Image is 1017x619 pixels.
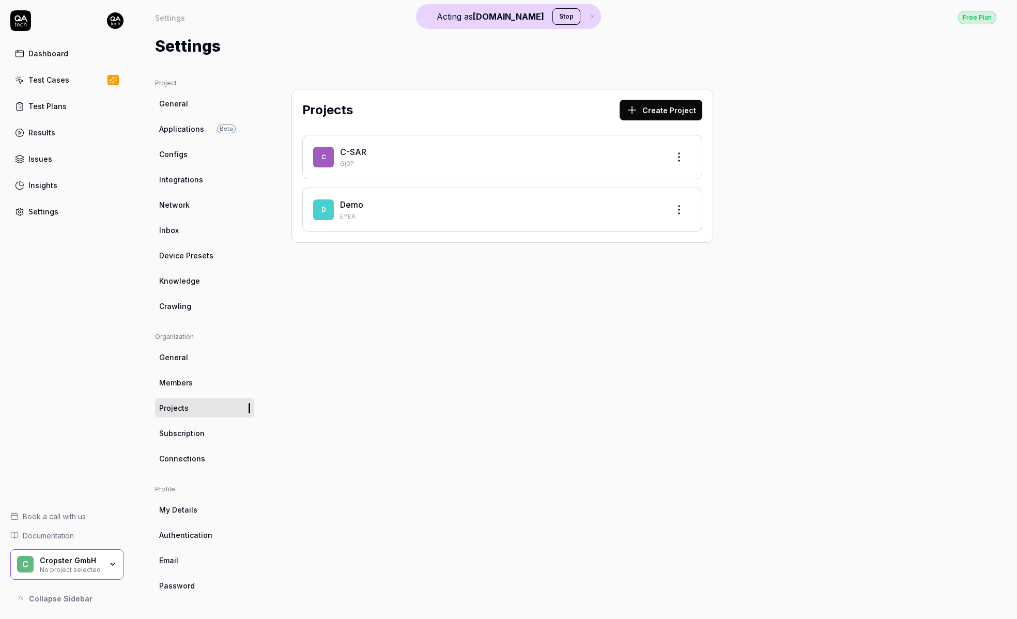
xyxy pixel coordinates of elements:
[107,12,124,29] img: 7ccf6c19-61ad-4a6c-8811-018b02a1b829.jpg
[159,225,179,236] span: Inbox
[340,159,660,168] p: Gj0P
[28,153,52,164] div: Issues
[155,551,254,570] a: Email
[10,149,124,169] a: Issues
[155,221,254,240] a: Inbox
[159,403,189,413] span: Projects
[155,576,254,595] a: Password
[155,348,254,367] a: General
[17,556,34,572] span: C
[159,301,191,312] span: Crawling
[10,70,124,90] a: Test Cases
[155,449,254,468] a: Connections
[159,250,213,261] span: Device Presets
[302,101,353,119] h2: Projects
[159,149,188,160] span: Configs
[155,485,254,494] div: Profile
[958,10,996,24] button: Free Plan
[10,588,124,609] button: Collapse Sidebar
[155,332,254,342] div: Organization
[155,500,254,519] a: My Details
[40,565,102,573] div: No project selected
[155,297,254,316] a: Crawling
[155,94,254,113] a: General
[155,145,254,164] a: Configs
[28,101,67,112] div: Test Plans
[340,212,660,221] p: EYEA
[10,122,124,143] a: Results
[23,530,74,541] span: Documentation
[155,424,254,443] a: Subscription
[29,593,93,604] span: Collapse Sidebar
[155,119,254,138] a: ApplicationsBeta
[313,147,334,167] span: C
[23,511,86,522] span: Book a call with us
[155,170,254,189] a: Integrations
[958,11,996,24] div: Free Plan
[340,199,363,210] a: Demo
[40,556,102,565] div: Cropster GmbH
[159,174,203,185] span: Integrations
[159,428,205,439] span: Subscription
[159,504,197,515] span: My Details
[159,352,188,363] span: General
[217,125,236,133] span: Beta
[159,453,205,464] span: Connections
[155,398,254,417] a: Projects
[155,246,254,265] a: Device Presets
[159,580,195,591] span: Password
[159,199,190,210] span: Network
[159,377,193,388] span: Members
[28,48,68,59] div: Dashboard
[10,96,124,116] a: Test Plans
[28,180,57,191] div: Insights
[159,275,200,286] span: Knowledge
[340,147,366,157] a: C-SAR
[155,35,221,58] h1: Settings
[10,549,124,580] button: CCropster GmbHNo project selected
[10,43,124,64] a: Dashboard
[10,202,124,222] a: Settings
[10,530,124,541] a: Documentation
[28,206,58,217] div: Settings
[552,8,580,25] button: Stop
[10,175,124,195] a: Insights
[155,525,254,545] a: Authentication
[313,199,334,220] span: D
[620,100,702,120] button: Create Project
[155,195,254,214] a: Network
[159,98,188,109] span: General
[10,511,124,522] a: Book a call with us
[28,127,55,138] div: Results
[159,555,178,566] span: Email
[155,271,254,290] a: Knowledge
[155,12,185,23] div: Settings
[155,79,254,88] div: Project
[155,373,254,392] a: Members
[159,123,204,134] span: Applications
[159,530,212,540] span: Authentication
[28,74,69,85] div: Test Cases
